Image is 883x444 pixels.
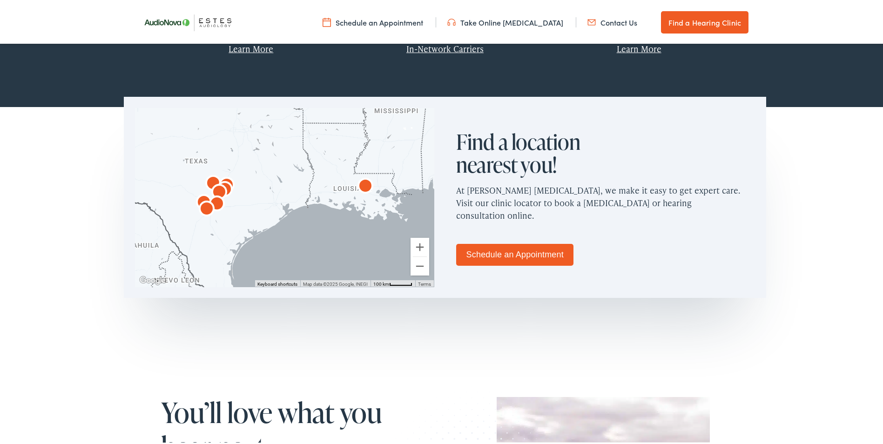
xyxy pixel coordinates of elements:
[257,279,297,286] button: Keyboard shortcuts
[354,174,377,196] div: AudioNova
[202,171,224,194] div: AudioNova
[617,41,661,53] a: Learn More
[137,273,168,285] img: Google
[447,15,563,26] a: Take Online [MEDICAL_DATA]
[340,395,382,426] span: you
[587,15,637,26] a: Contact Us
[456,175,755,227] p: At [PERSON_NAME] [MEDICAL_DATA], we make it easy to get expert care. Visit our clinic locator to ...
[373,280,389,285] span: 100 km
[208,180,230,202] div: AudioNova
[411,236,429,255] button: Zoom in
[411,255,429,274] button: Zoom out
[406,41,484,53] a: In-Network Carriers
[418,280,431,285] a: Terms (opens in new tab)
[195,197,218,219] div: AudioNova
[229,41,273,53] a: Learn More
[323,15,423,26] a: Schedule an Appointment
[456,242,573,264] a: Schedule an Appointment
[206,192,228,214] div: AudioNova
[277,395,335,426] span: what
[587,15,596,26] img: utility icon
[371,278,415,285] button: Map Scale: 100 km per 46 pixels
[161,395,222,426] span: You’ll
[193,190,215,213] div: AudioNova
[661,9,748,32] a: Find a Hearing Clinic
[214,177,236,200] div: AudioNova
[456,128,605,175] h2: Find a location nearest you!
[227,395,272,426] span: love
[216,173,238,195] div: AudioNova
[447,15,456,26] img: utility icon
[137,273,168,285] a: Open this area in Google Maps (opens a new window)
[303,280,368,285] span: Map data ©2025 Google, INEGI
[323,15,331,26] img: utility icon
